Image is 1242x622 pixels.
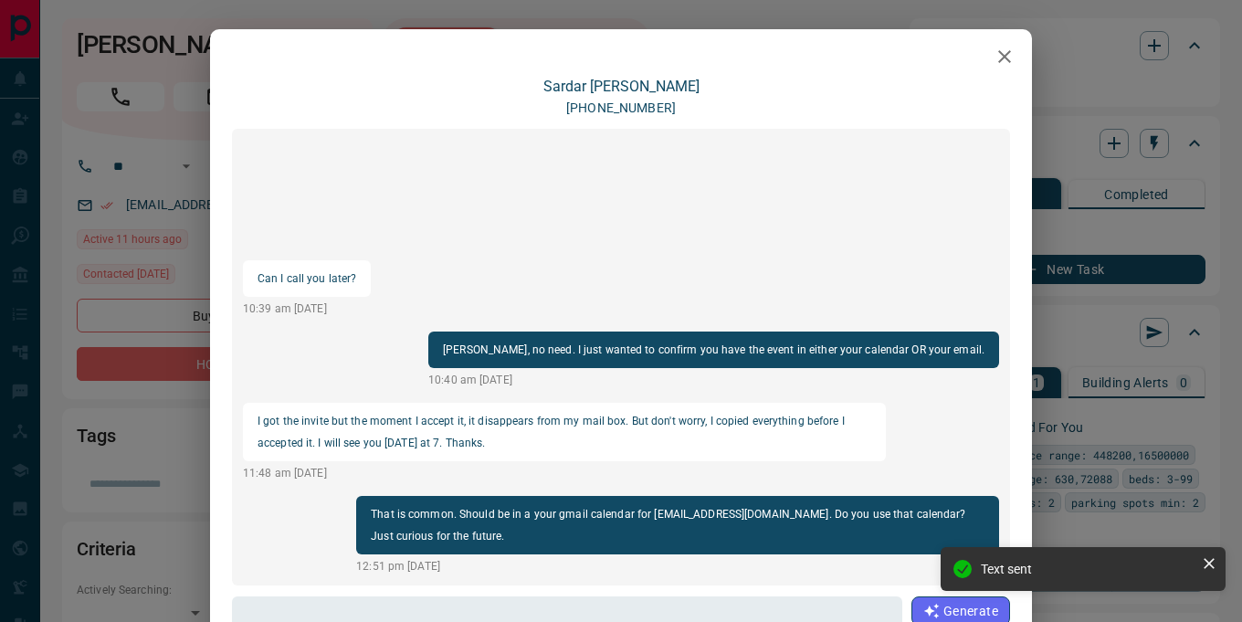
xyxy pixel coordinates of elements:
a: Sardar [PERSON_NAME] [543,78,700,95]
p: Can I call you later? [258,268,356,290]
p: 11:48 am [DATE] [243,465,886,481]
p: That is common. Should be in a your gmail calendar for [EMAIL_ADDRESS][DOMAIN_NAME]. Do you use t... [371,503,984,547]
p: [PERSON_NAME], no need. I just wanted to confirm you have the event in either your calendar OR yo... [443,339,984,361]
p: 10:39 am [DATE] [243,300,371,317]
p: 12:51 pm [DATE] [356,558,999,575]
div: Text sent [981,562,1195,576]
p: [PHONE_NUMBER] [566,99,676,118]
p: 10:40 am [DATE] [428,372,999,388]
p: I got the invite but the moment I accept it, it disappears from my mail box. But don't worry, I c... [258,410,871,454]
